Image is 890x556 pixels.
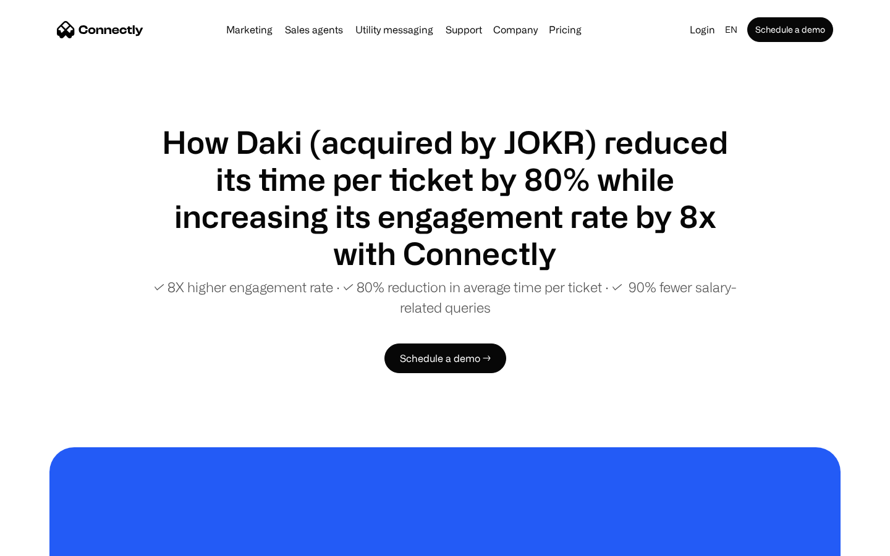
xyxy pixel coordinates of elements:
[720,21,745,38] div: en
[148,124,742,272] h1: How Daki (acquired by JOKR) reduced its time per ticket by 80% while increasing its engagement ra...
[221,25,278,35] a: Marketing
[350,25,438,35] a: Utility messaging
[493,21,538,38] div: Company
[12,533,74,552] aside: Language selected: English
[148,277,742,318] p: ✓ 8X higher engagement rate ∙ ✓ 80% reduction in average time per ticket ∙ ✓ 90% fewer salary-rel...
[57,20,143,39] a: home
[747,17,833,42] a: Schedule a demo
[384,343,506,373] a: Schedule a demo →
[725,21,737,38] div: en
[441,25,487,35] a: Support
[489,21,541,38] div: Company
[280,25,348,35] a: Sales agents
[25,534,74,552] ul: Language list
[685,21,720,38] a: Login
[544,25,587,35] a: Pricing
